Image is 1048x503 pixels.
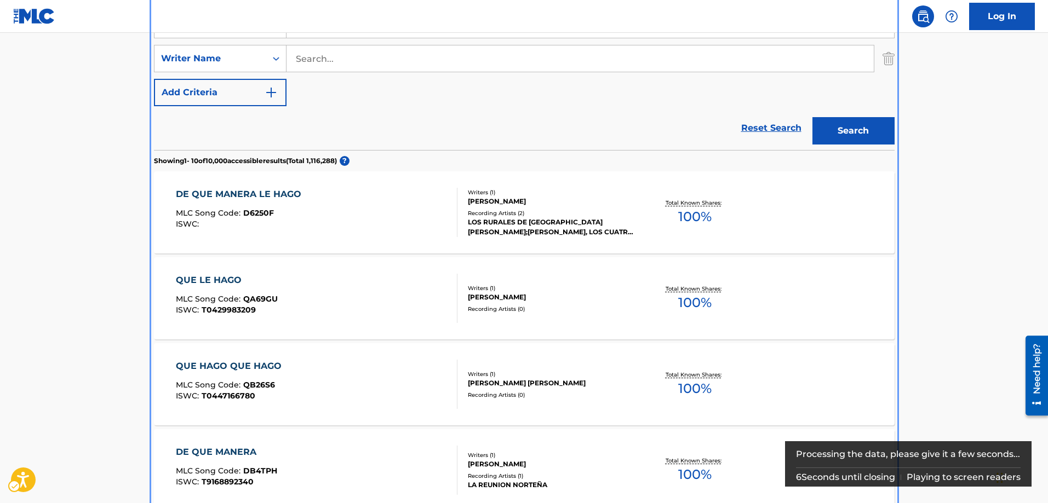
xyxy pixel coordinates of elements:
button: Add Criteria [154,79,287,106]
div: [PERSON_NAME] [PERSON_NAME] [468,378,633,388]
img: Delete Criterion [883,45,895,72]
span: 100 % [678,207,712,227]
span: QB26S6 [243,380,275,390]
span: 100 % [678,293,712,313]
a: Reset Search [736,116,807,140]
img: help [945,10,958,23]
button: Search [812,117,895,144]
div: Writers ( 1 ) [468,451,633,459]
span: ISWC : [176,391,202,401]
p: Total Known Shares: [666,285,724,293]
div: Recording Artists ( 0 ) [468,305,633,313]
iframe: Iframe | Resource Center [1017,332,1048,420]
div: Writer Name [161,52,260,65]
span: D6250F [243,208,274,218]
p: Total Known Shares: [666,199,724,207]
div: QUE HAGO QUE HAGO [176,360,287,373]
span: T0429983209 [202,305,256,315]
div: DE QUE MANERA [176,446,277,459]
span: T9168892340 [202,477,254,487]
span: MLC Song Code : [176,380,243,390]
span: QA69GU [243,294,278,304]
div: [PERSON_NAME] [468,459,633,469]
div: LA REUNION NORTEÑA [468,480,633,490]
span: MLC Song Code : [176,294,243,304]
div: Recording Artists ( 1 ) [468,472,633,480]
img: MLC Logo [13,8,55,24]
span: ISWC : [176,305,202,315]
img: search [917,10,930,23]
span: ? [340,156,350,166]
span: DB4TPH [243,466,277,476]
div: [PERSON_NAME] [468,196,633,206]
p: Showing 1 - 10 of 10,000 accessible results (Total 1,116,288 ) [154,156,337,166]
div: [PERSON_NAME] [468,292,633,302]
span: ISWC : [176,219,202,229]
p: Total Known Shares: [666,456,724,465]
div: QUE LE HAGO [176,274,278,287]
div: Writers ( 1 ) [468,188,633,196]
span: 100 % [678,465,712,484]
span: 100 % [678,379,712,398]
span: 6 [796,472,801,482]
div: Recording Artists ( 2 ) [468,209,633,217]
div: LOS RURALES DE [GEOGRAPHIC_DATA][PERSON_NAME];[PERSON_NAME], LOS CUATRO DE [GEOGRAPHIC_DATA] [468,217,633,237]
span: ISWC : [176,477,202,487]
a: QUE LE HAGOMLC Song Code:QA69GUISWC:T0429983209Writers (1)[PERSON_NAME]Recording Artists (0)Total... [154,257,895,339]
span: MLC Song Code : [176,466,243,476]
div: Processing the data, please give it a few seconds... [796,441,1021,467]
a: QUE HAGO QUE HAGOMLC Song Code:QB26S6ISWC:T0447166780Writers (1)[PERSON_NAME] [PERSON_NAME]Record... [154,343,895,425]
p: Total Known Shares: [666,371,724,379]
div: Writers ( 1 ) [468,284,633,292]
a: Log In [969,3,1035,30]
img: 9d2ae6d4665cec9f34b9.svg [265,86,278,99]
div: Writers ( 1 ) [468,370,633,378]
a: DE QUE MANERA LE HAGOMLC Song Code:D6250FISWC:Writers (1)[PERSON_NAME]Recording Artists (2)LOS RU... [154,171,895,253]
div: DE QUE MANERA LE HAGO [176,188,307,201]
input: Search... [287,45,874,72]
div: Recording Artists ( 0 ) [468,391,633,399]
form: Search Form [154,11,895,150]
span: MLC Song Code : [176,208,243,218]
span: T0447166780 [202,391,255,401]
